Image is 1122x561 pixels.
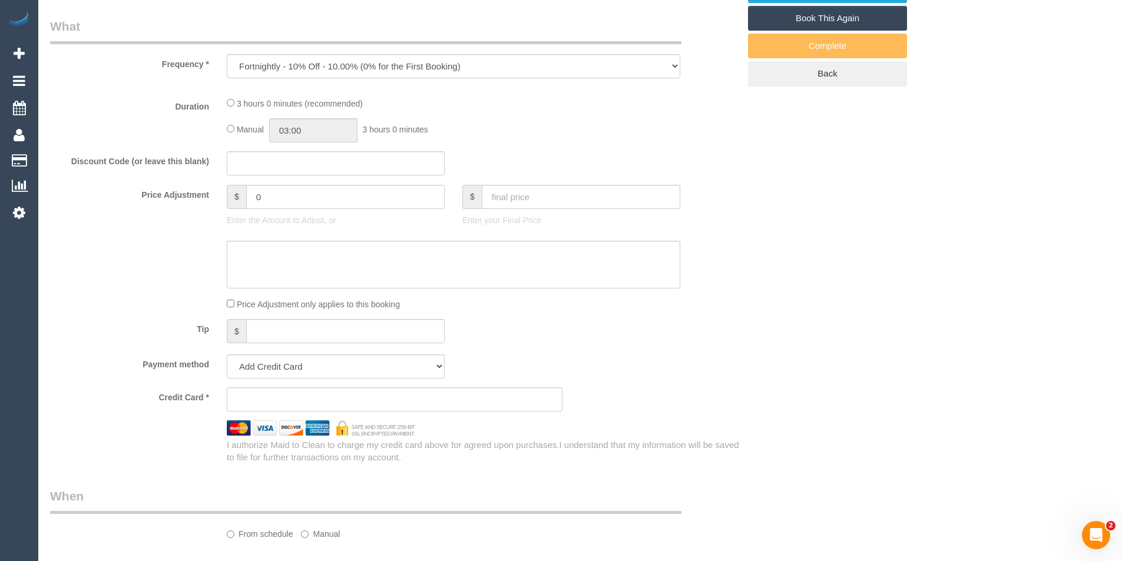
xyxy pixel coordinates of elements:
[1106,521,1116,530] span: 2
[237,125,264,134] span: Manual
[748,61,907,86] a: Back
[50,487,681,514] legend: When
[363,125,428,134] span: 3 hours 0 minutes
[482,185,680,209] input: final price
[50,18,681,44] legend: What
[1082,521,1110,549] iframe: Intercom live chat
[218,420,424,435] img: credit cards
[41,54,218,70] label: Frequency *
[7,12,31,28] img: Automaid Logo
[41,185,218,201] label: Price Adjustment
[748,6,907,31] a: Book This Again
[41,319,218,335] label: Tip
[227,214,445,226] p: Enter the Amount to Adjust, or
[41,387,218,403] label: Credit Card *
[301,530,309,538] input: Manual
[237,99,363,108] span: 3 hours 0 minutes (recommended)
[227,319,246,343] span: $
[227,530,234,538] input: From schedule
[227,524,293,540] label: From schedule
[237,300,400,309] span: Price Adjustment only applies to this booking
[41,97,218,112] label: Duration
[41,151,218,167] label: Discount Code (or leave this blank)
[301,524,340,540] label: Manual
[237,394,552,405] iframe: Secure card payment input frame
[462,185,482,209] span: $
[462,214,680,226] p: Enter your Final Price
[41,354,218,370] label: Payment method
[218,439,748,464] div: I authorize Maid to Clean to charge my credit card above for agreed upon purchases.
[227,185,246,209] span: $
